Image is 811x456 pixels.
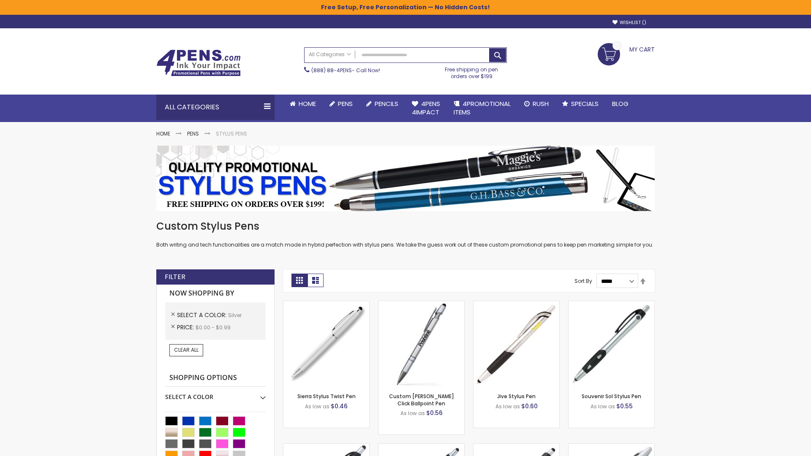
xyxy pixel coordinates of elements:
[517,95,555,113] a: Rush
[375,99,398,108] span: Pencils
[612,19,646,26] a: Wishlist
[616,402,633,410] span: $0.55
[359,95,405,113] a: Pencils
[311,67,380,74] span: - Call Now!
[569,301,654,308] a: Souvenir Sol Stylus Pen-Silver
[283,301,369,387] img: Stypen-35-Silver
[378,443,464,451] a: Epiphany Stylus Pens-Silver
[405,95,447,122] a: 4Pens4impact
[331,402,348,410] span: $0.46
[177,323,196,331] span: Price
[156,130,170,137] a: Home
[436,63,507,80] div: Free shipping on pen orders over $199
[474,301,559,387] img: Jive Stylus Pen-Silver
[165,369,266,387] strong: Shopping Options
[605,95,635,113] a: Blog
[495,403,520,410] span: As low as
[156,220,655,233] h1: Custom Stylus Pens
[574,277,592,285] label: Sort By
[378,301,464,387] img: Custom Alex II Click Ballpoint Pen-Silver
[165,285,266,302] strong: Now Shopping by
[291,274,308,287] strong: Grid
[187,130,199,137] a: Pens
[299,99,316,108] span: Home
[389,393,454,407] a: Custom [PERSON_NAME] Click Ballpoint Pen
[338,99,353,108] span: Pens
[569,443,654,451] a: Twist Highlighter-Pen Stylus Combo-Silver
[309,51,351,58] span: All Categories
[521,402,538,410] span: $0.60
[165,272,185,282] strong: Filter
[474,443,559,451] a: Souvenir® Emblem Stylus Pen-Silver
[569,301,654,387] img: Souvenir Sol Stylus Pen-Silver
[196,324,231,331] span: $0.00 - $0.99
[283,95,323,113] a: Home
[582,393,641,400] a: Souvenir Sol Stylus Pen
[283,443,369,451] a: React Stylus Grip Pen-Silver
[591,403,615,410] span: As low as
[400,410,425,417] span: As low as
[533,99,549,108] span: Rush
[228,312,242,319] span: Silver
[174,346,199,353] span: Clear All
[156,146,655,211] img: Stylus Pens
[216,130,247,137] strong: Stylus Pens
[165,387,266,401] div: Select A Color
[612,99,629,108] span: Blog
[571,99,599,108] span: Specials
[156,220,655,249] div: Both writing and tech functionalities are a match made in hybrid perfection with stylus pens. We ...
[497,393,536,400] a: Jive Stylus Pen
[426,409,443,417] span: $0.56
[323,95,359,113] a: Pens
[169,344,203,356] a: Clear All
[454,99,511,117] span: 4PROMOTIONAL ITEMS
[555,95,605,113] a: Specials
[156,49,241,76] img: 4Pens Custom Pens and Promotional Products
[311,67,352,74] a: (888) 88-4PENS
[474,301,559,308] a: Jive Stylus Pen-Silver
[283,301,369,308] a: Stypen-35-Silver
[412,99,440,117] span: 4Pens 4impact
[297,393,356,400] a: Sierra Stylus Twist Pen
[177,311,228,319] span: Select A Color
[156,95,275,120] div: All Categories
[305,403,329,410] span: As low as
[305,48,355,62] a: All Categories
[378,301,464,308] a: Custom Alex II Click Ballpoint Pen-Silver
[447,95,517,122] a: 4PROMOTIONALITEMS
